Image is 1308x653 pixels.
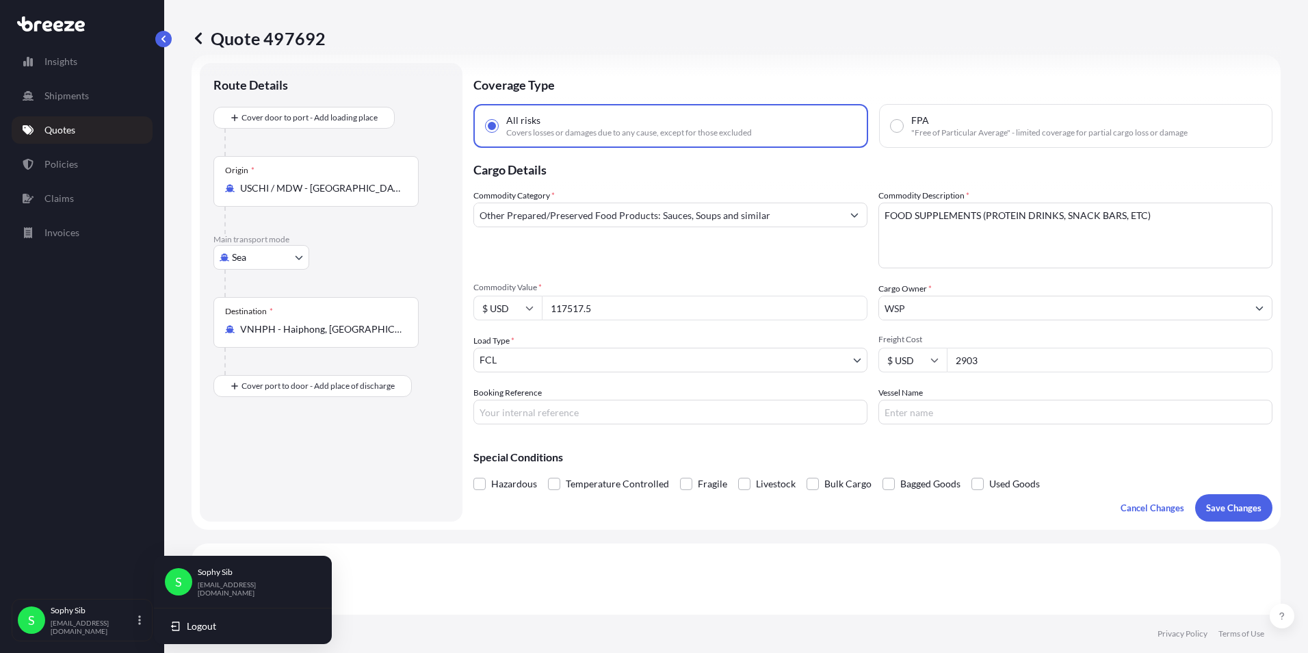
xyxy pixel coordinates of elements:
[213,77,288,93] p: Route Details
[824,474,872,494] span: Bulk Cargo
[473,282,867,293] span: Commodity Value
[241,379,395,393] span: Cover port to door - Add place of discharge
[480,353,497,367] span: FCL
[187,619,216,633] span: Logout
[198,580,310,597] p: [EMAIL_ADDRESS][DOMAIN_NAME]
[159,614,326,639] button: Logout
[12,116,153,144] a: Quotes
[1121,501,1184,515] p: Cancel Changes
[240,181,402,195] input: Origin
[542,296,867,320] input: Type amount
[473,63,1272,104] p: Coverage Type
[51,605,135,616] p: Sophy Sib
[878,203,1272,268] textarea: FOOD SUPPLEMENTS (PROTEIN DRINKS, SNACK BARS, ETC)
[12,82,153,110] a: Shipments
[44,192,74,205] p: Claims
[473,189,555,203] label: Commodity Category
[566,474,669,494] span: Temperature Controlled
[1247,296,1272,320] button: Show suggestions
[878,400,1272,424] input: Enter name
[473,148,1272,189] p: Cargo Details
[44,55,77,68] p: Insights
[1195,494,1272,522] button: Save Changes
[900,474,960,494] span: Bagged Goods
[28,613,35,627] span: S
[12,219,153,246] a: Invoices
[241,111,378,125] span: Cover door to port - Add loading place
[473,386,542,400] label: Booking Reference
[473,452,1272,463] p: Special Conditions
[506,127,752,138] span: Covers losses or damages due to any cause, except for those excluded
[473,348,867,372] button: FCL
[989,474,1040,494] span: Used Goods
[1110,494,1195,522] button: Cancel Changes
[486,120,498,132] input: All risksCovers losses or damages due to any cause, except for those excluded
[240,322,402,336] input: Destination
[878,386,923,400] label: Vessel Name
[213,234,449,245] p: Main transport mode
[12,48,153,75] a: Insights
[842,203,867,227] button: Show suggestions
[213,245,309,270] button: Select transport
[192,27,326,49] p: Quote 497692
[44,123,75,137] p: Quotes
[473,400,867,424] input: Your internal reference
[698,474,727,494] span: Fragile
[879,296,1247,320] input: Full name
[12,151,153,178] a: Policies
[473,334,514,348] span: Load Type
[474,203,842,227] input: Select a commodity type
[213,375,412,397] button: Cover port to door - Add place of discharge
[175,575,182,589] span: S
[878,282,932,296] label: Cargo Owner
[213,107,395,129] button: Cover door to port - Add loading place
[225,165,254,176] div: Origin
[891,120,903,132] input: FPA"Free of Particular Average" - limited coverage for partial cargo loss or damage
[756,474,796,494] span: Livestock
[878,189,969,203] label: Commodity Description
[911,114,929,127] span: FPA
[506,114,540,127] span: All risks
[1206,501,1261,515] p: Save Changes
[51,619,135,635] p: [EMAIL_ADDRESS][DOMAIN_NAME]
[878,334,1272,345] span: Freight Cost
[225,306,273,317] div: Destination
[1218,628,1264,639] a: Terms of Use
[12,185,153,212] a: Claims
[947,348,1272,372] input: Enter amount
[44,89,89,103] p: Shipments
[911,127,1188,138] span: "Free of Particular Average" - limited coverage for partial cargo loss or damage
[1157,628,1207,639] a: Privacy Policy
[491,474,537,494] span: Hazardous
[44,226,79,240] p: Invoices
[198,567,310,578] p: Sophy Sib
[232,251,246,264] span: Sea
[44,157,78,171] p: Policies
